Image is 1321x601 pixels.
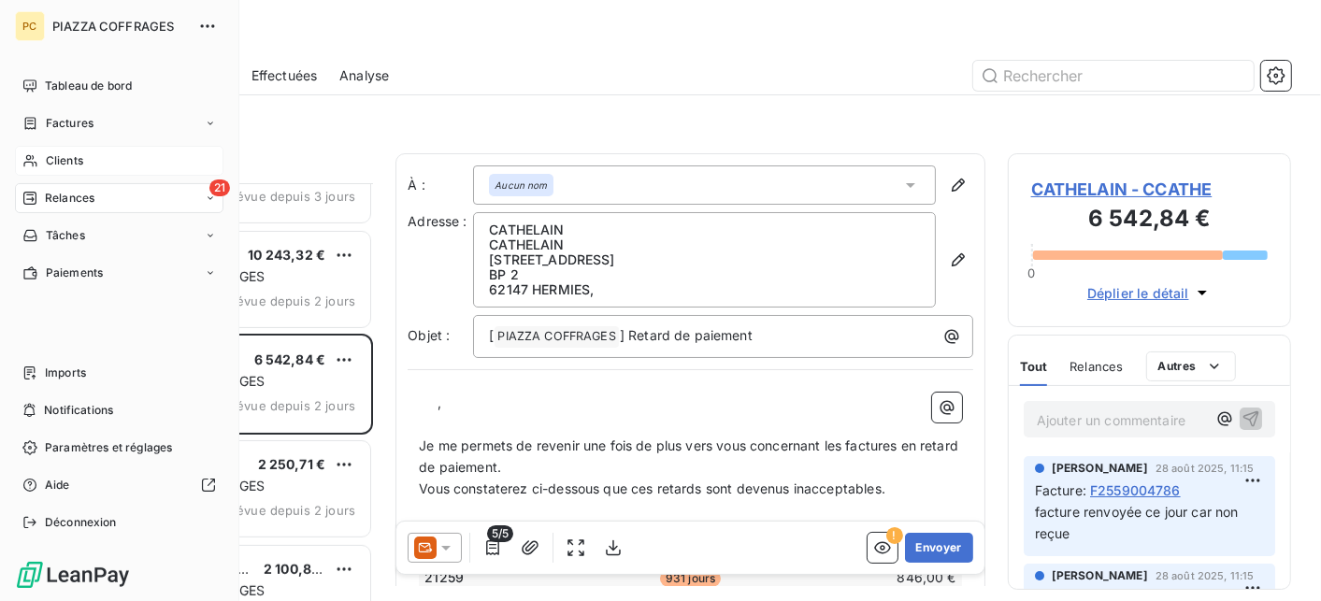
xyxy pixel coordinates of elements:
[52,19,187,34] span: PIAZZA COFFRAGES
[258,456,326,472] span: 2 250,71 €
[1028,265,1036,280] span: 0
[15,11,45,41] div: PC
[408,327,450,343] span: Objet :
[46,152,83,169] span: Clients
[1087,283,1189,303] span: Déplier le détail
[209,179,230,196] span: 21
[419,480,885,496] span: Vous constaterez ci-dessous que ces retards sont devenus inacceptables.
[46,115,93,132] span: Factures
[1082,282,1217,304] button: Déplier le détail
[489,282,920,297] p: 62147 HERMIES ,
[495,326,618,348] span: PIAZZA COFFRAGES
[264,561,333,577] span: 2 100,85 €
[45,365,86,381] span: Imports
[339,66,389,85] span: Analyse
[489,267,920,282] p: BP 2
[224,293,355,308] span: prévue depuis 2 jours
[251,66,318,85] span: Effectuées
[489,237,920,252] p: CATHELAIN
[973,61,1254,91] input: Rechercher
[489,327,494,343] span: [
[15,560,131,590] img: Logo LeanPay
[1070,359,1123,374] span: Relances
[781,567,957,588] td: 846,00 €
[408,176,473,194] label: À :
[45,78,132,94] span: Tableau de bord
[1031,202,1268,239] h3: 6 542,84 €
[424,568,464,587] span: 21259
[1035,504,1242,541] span: facture renvoyée ce jour car non reçue
[224,398,355,413] span: prévue depuis 2 jours
[1090,480,1181,500] span: F2559004786
[419,437,962,475] span: Je me permets de revenir une fois de plus vers vous concernant les factures en retard de paiement.
[254,351,326,367] span: 6 542,84 €
[15,470,223,500] a: Aide
[487,525,513,542] span: 5/5
[1052,567,1148,584] span: [PERSON_NAME]
[1035,480,1086,500] span: Facture :
[45,477,70,494] span: Aide
[45,190,94,207] span: Relances
[248,247,325,263] span: 10 243,32 €
[1156,570,1255,581] span: 28 août 2025, 11:15
[1146,351,1237,381] button: Autres
[45,439,172,456] span: Paramètres et réglages
[495,179,547,192] em: Aucun nom
[1031,177,1268,202] span: CATHELAIN - CCATHE
[1156,463,1255,474] span: 28 août 2025, 11:15
[1052,460,1148,477] span: [PERSON_NAME]
[44,402,113,419] span: Notifications
[46,265,103,281] span: Paiements
[224,503,355,518] span: prévue depuis 2 jours
[46,227,85,244] span: Tâches
[224,189,355,204] span: prévue depuis 3 jours
[660,570,721,587] span: 931 jours
[45,514,117,531] span: Déconnexion
[1257,537,1302,582] iframe: Intercom live chat
[489,222,920,237] p: CATHELAIN
[1020,359,1048,374] span: Tout
[408,213,467,229] span: Adresse :
[489,252,920,267] p: [STREET_ADDRESS]
[620,327,753,343] span: ] Retard de paiement
[438,394,441,410] span: ,
[905,533,973,563] button: Envoyer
